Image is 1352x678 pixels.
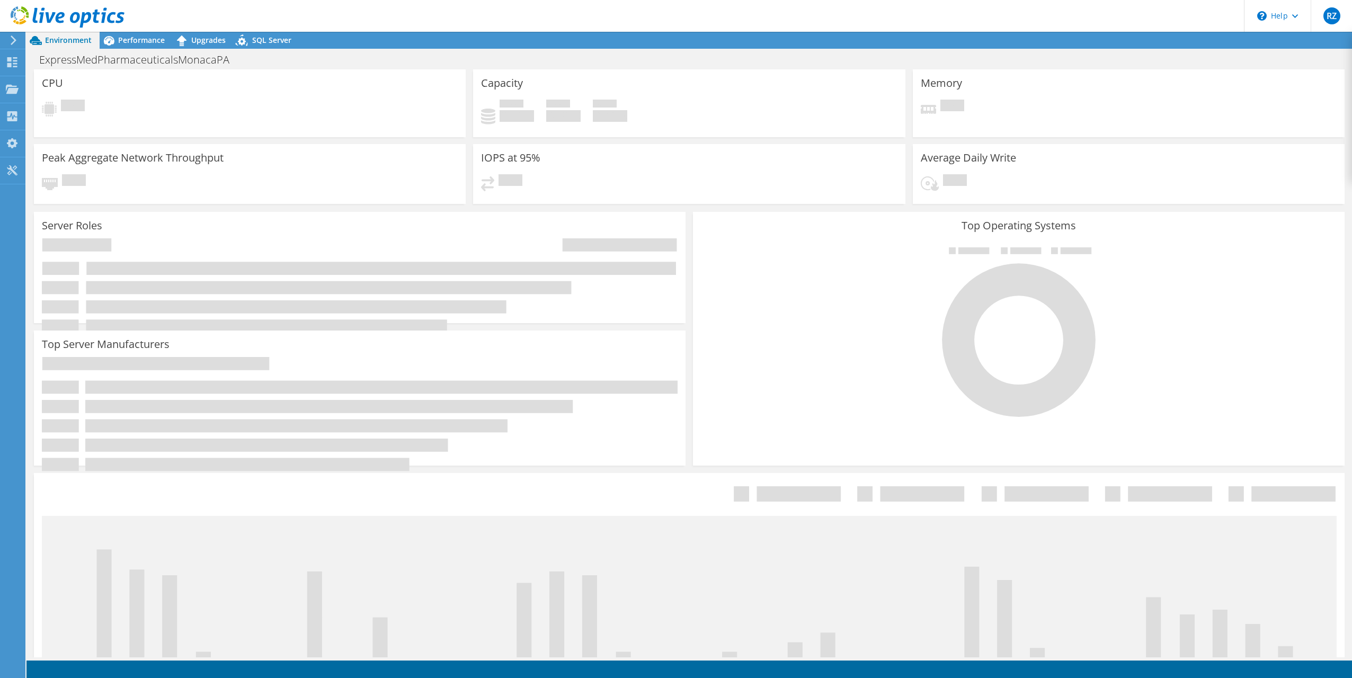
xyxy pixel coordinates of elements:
[481,152,540,164] h3: IOPS at 95%
[45,35,92,45] span: Environment
[1323,7,1340,24] span: RZ
[42,338,170,350] h3: Top Server Manufacturers
[500,100,523,110] span: Used
[34,54,246,66] h1: ExpressMedPharmaceuticalsMonacaPA
[191,35,226,45] span: Upgrades
[921,152,1016,164] h3: Average Daily Write
[940,100,964,114] span: Pending
[546,100,570,110] span: Free
[1257,11,1267,21] svg: \n
[499,174,522,189] span: Pending
[943,174,967,189] span: Pending
[252,35,291,45] span: SQL Server
[42,152,224,164] h3: Peak Aggregate Network Throughput
[593,100,617,110] span: Total
[701,220,1337,231] h3: Top Operating Systems
[500,110,534,122] h4: 0 GiB
[481,77,523,89] h3: Capacity
[42,220,102,231] h3: Server Roles
[593,110,627,122] h4: 0 GiB
[62,174,86,189] span: Pending
[546,110,581,122] h4: 0 GiB
[42,77,63,89] h3: CPU
[921,77,962,89] h3: Memory
[118,35,165,45] span: Performance
[61,100,85,114] span: Pending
